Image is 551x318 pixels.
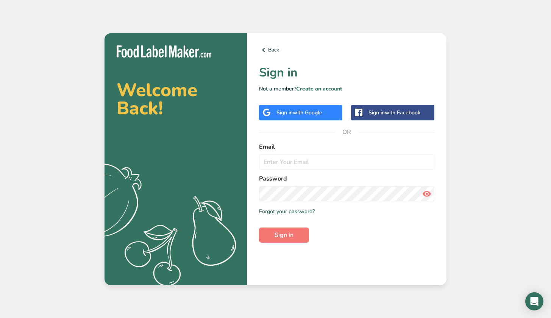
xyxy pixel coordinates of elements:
label: Password [259,174,434,183]
button: Sign in [259,228,309,243]
a: Back [259,45,434,55]
label: Email [259,142,434,151]
p: Not a member? [259,85,434,93]
span: with Facebook [385,109,420,116]
h1: Sign in [259,64,434,82]
div: Sign in [276,109,322,117]
a: Forgot your password? [259,207,315,215]
input: Enter Your Email [259,154,434,170]
span: OR [336,121,358,143]
span: Sign in [275,231,293,240]
h2: Welcome Back! [117,81,235,117]
div: Open Intercom Messenger [525,292,543,310]
span: with Google [293,109,322,116]
a: Create an account [296,85,342,92]
div: Sign in [368,109,420,117]
img: Food Label Maker [117,45,211,58]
